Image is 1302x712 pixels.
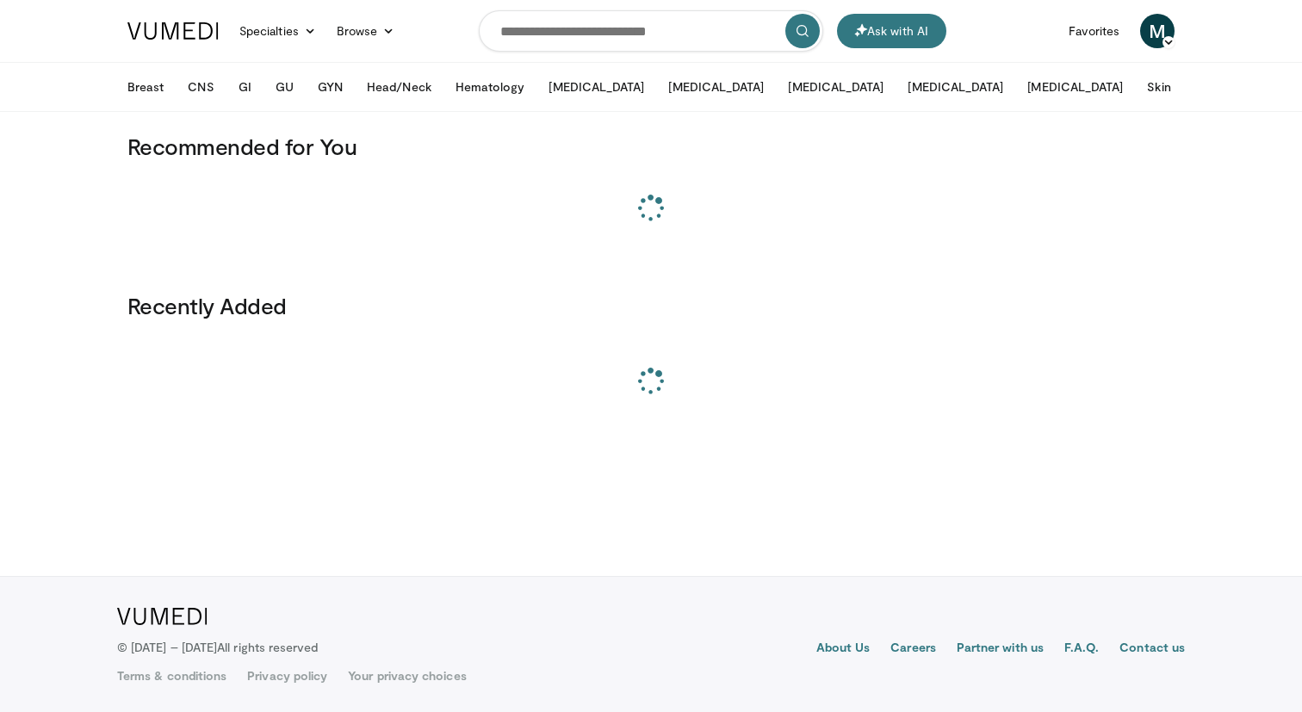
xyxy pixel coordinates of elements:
[265,70,304,104] button: GU
[1058,14,1130,48] a: Favorites
[538,70,654,104] button: [MEDICAL_DATA]
[247,667,327,684] a: Privacy policy
[307,70,353,104] button: GYN
[217,640,318,654] span: All rights reserved
[117,667,226,684] a: Terms & conditions
[1064,639,1099,659] a: F.A.Q.
[816,639,871,659] a: About Us
[1137,70,1181,104] button: Skin
[1140,14,1175,48] a: M
[356,70,442,104] button: Head/Neck
[658,70,774,104] button: [MEDICAL_DATA]
[445,70,536,104] button: Hematology
[479,10,823,52] input: Search topics, interventions
[117,608,208,625] img: VuMedi Logo
[127,22,219,40] img: VuMedi Logo
[1017,70,1133,104] button: [MEDICAL_DATA]
[127,292,1175,319] h3: Recently Added
[837,14,946,48] button: Ask with AI
[1119,639,1185,659] a: Contact us
[127,133,1175,160] h3: Recommended for You
[117,639,319,656] p: © [DATE] – [DATE]
[326,14,406,48] a: Browse
[229,14,326,48] a: Specialties
[778,70,894,104] button: [MEDICAL_DATA]
[957,639,1044,659] a: Partner with us
[897,70,1014,104] button: [MEDICAL_DATA]
[177,70,224,104] button: CNS
[348,667,466,684] a: Your privacy choices
[890,639,936,659] a: Careers
[117,70,174,104] button: Breast
[228,70,262,104] button: GI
